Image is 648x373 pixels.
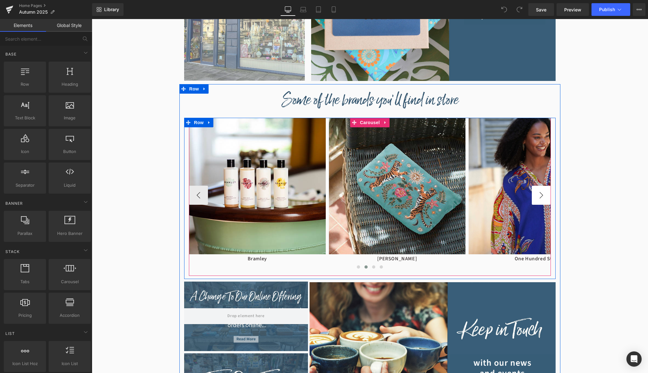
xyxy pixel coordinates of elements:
a: with our news and events [359,336,462,364]
span: Button [50,148,89,155]
p: Bramley [97,235,234,244]
span: Stack [5,249,20,255]
a: New Library [92,3,124,16]
span: Heading [50,81,89,88]
span: with our news and events [375,339,446,360]
a: Preview [557,3,589,16]
button: Redo [513,3,526,16]
span: Icon List [50,360,89,367]
span: Row [6,81,44,88]
span: Pricing [6,312,44,319]
span: Carousel [267,99,290,108]
span: Parallax [6,230,44,237]
span: Image [50,115,89,121]
span: Liquid [50,182,89,189]
button: More [633,3,645,16]
a: Mobile [326,3,341,16]
a: Home Pages [19,3,92,8]
a: Expand / Collapse [113,99,122,108]
span: Preview [564,6,581,13]
span: Tabs [6,278,44,285]
span: Publish [599,7,615,12]
a: Expand / Collapse [109,65,117,75]
span: Accordion [50,312,89,319]
button: Undo [498,3,511,16]
span: Save [536,6,546,13]
span: Row [96,65,109,75]
button: Publish [591,3,630,16]
img: Cream coloured egg boxes, eggs and nests against a pale blue background. The Chocolate Detective ... [97,99,234,236]
a: Tablet [311,3,326,16]
p: One Hundred Stars [377,235,514,244]
span: List [5,330,16,336]
div: Open Intercom Messenger [626,351,642,367]
a: Laptop [296,3,311,16]
span: Library [104,7,119,12]
img: A woman is facing another woman, we can only see part of her back, they are both wearing a One Hu... [377,99,514,236]
span: Separator [6,182,44,189]
span: Banner [5,200,23,206]
a: Desktop [280,3,296,16]
span: [PERSON_NAME] [285,236,325,243]
span: Row [101,99,113,108]
span: Carousel [50,278,89,285]
img: A woman in a white dress standing in speckled sunlight against an old wooden door. She is holding... [237,99,374,236]
span: Hero Banner [50,230,89,237]
a: Expand / Collapse [290,99,298,108]
span: Autumn 2025 [19,10,48,15]
span: Icon [6,148,44,155]
span: Base [5,51,17,57]
span: Icon List Hoz [6,360,44,367]
span: Text Block [6,115,44,121]
a: Global Style [46,19,92,32]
